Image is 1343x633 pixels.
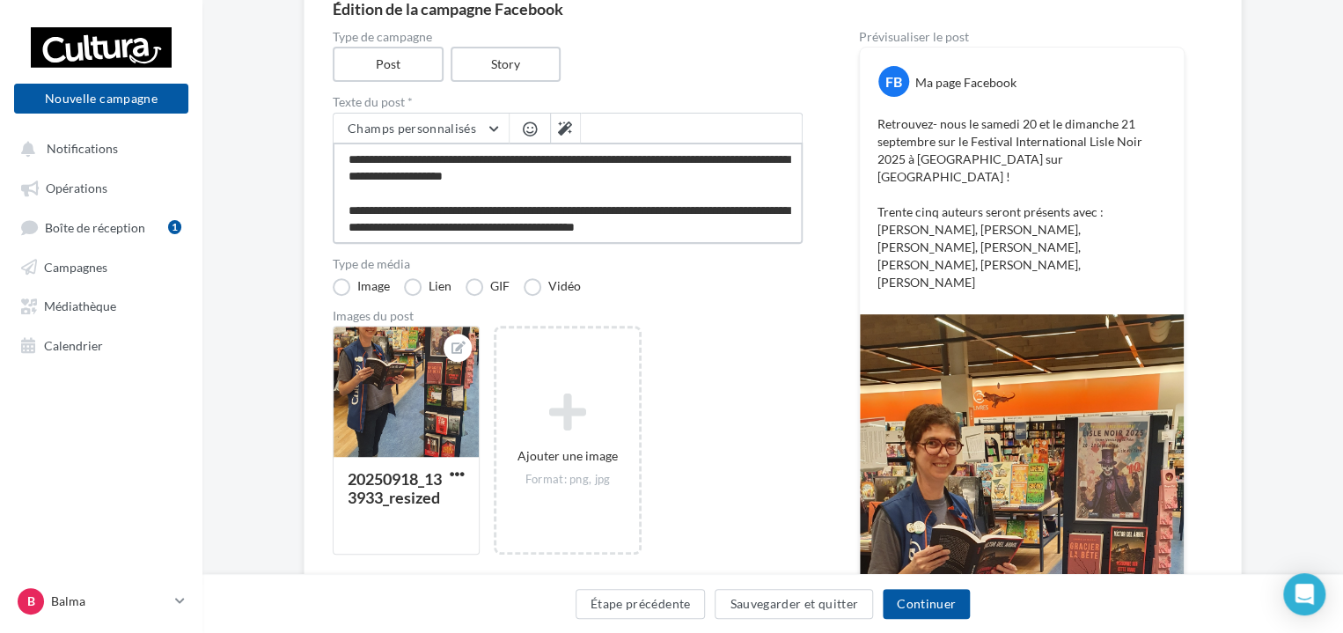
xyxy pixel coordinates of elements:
button: Étape précédente [576,589,706,619]
span: Opérations [46,180,107,195]
label: Texte du post * [333,96,803,108]
span: Médiathèque [44,298,116,313]
span: Notifications [47,141,118,156]
button: Sauvegarder et quitter [715,589,873,619]
div: Prévisualiser le post [859,31,1185,43]
label: Type de média [333,258,803,270]
div: 20250918_133933_resized [348,469,442,507]
span: Campagnes [44,259,107,274]
label: Type de campagne [333,31,803,43]
span: B [27,593,35,610]
button: Continuer [883,589,970,619]
label: Vidéo [524,278,581,296]
a: Médiathèque [11,289,192,320]
p: Retrouvez- nous le samedi 20 et le dimanche 21 septembre sur le Festival International Lisle Noir... [877,115,1166,291]
span: Boîte de réception [45,219,145,234]
div: Images du post [333,310,803,322]
div: 1 [168,220,181,234]
a: Boîte de réception1 [11,210,192,243]
a: Campagnes [11,250,192,282]
button: Nouvelle campagne [14,84,188,114]
div: FB [878,66,909,97]
a: Calendrier [11,328,192,360]
span: Calendrier [44,337,103,352]
span: Champs personnalisés [348,121,476,136]
a: B Balma [14,585,188,618]
a: Opérations [11,171,192,202]
p: Balma [51,593,168,610]
div: Open Intercom Messenger [1283,573,1325,615]
label: Story [451,47,561,82]
label: Post [333,47,444,82]
button: Champs personnalisés [334,114,509,144]
label: Image [333,278,390,296]
label: Lien [404,278,451,296]
button: Notifications [11,132,185,164]
div: Ma page Facebook [915,74,1016,92]
div: Édition de la campagne Facebook [333,1,1213,17]
label: GIF [466,278,510,296]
